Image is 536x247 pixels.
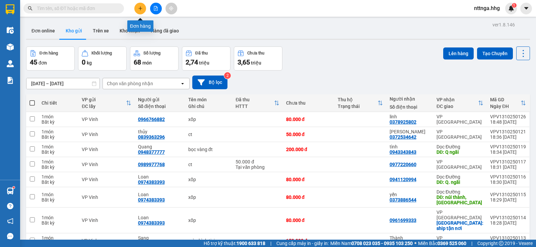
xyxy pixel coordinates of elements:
[78,94,134,112] th: Toggle SortBy
[39,60,47,66] span: đơn
[490,197,526,203] div: 18:29 [DATE]
[7,218,13,224] span: notification
[42,100,75,106] div: Chi tiết
[390,235,430,241] div: Thành
[490,215,526,220] div: VPV1310250114
[236,97,274,102] div: Đã thu
[443,47,474,59] button: Lên hàng
[42,129,75,134] div: 1 món
[490,104,521,109] div: Ngày ĐH
[37,5,116,12] input: Tìm tên, số ĐT hoặc mã đơn
[91,51,112,55] div: Khối lượng
[437,220,483,231] div: Giao: ship tận nơi
[82,195,131,200] div: VP Vinh
[82,177,131,182] div: VP Vinh
[150,3,162,14] button: file-add
[195,51,208,55] div: Đã thu
[82,147,131,152] div: VP Vinh
[82,162,131,167] div: VP Vinh
[82,58,85,66] span: 0
[513,3,515,8] span: 1
[30,58,37,66] span: 45
[390,162,416,167] div: 0977220660
[188,132,229,137] div: ct
[134,3,146,14] button: plus
[238,58,250,66] span: 3,65
[165,3,177,14] button: aim
[42,179,75,185] div: Bất kỳ
[490,179,526,185] div: 18:30 [DATE]
[188,162,229,167] div: ct
[418,240,466,247] span: Miền Bắc
[490,144,526,149] div: VPV1310250119
[78,46,127,71] button: Khối lượng0kg
[188,177,229,182] div: xốp
[199,60,209,66] span: triệu
[471,240,472,247] span: |
[188,218,229,223] div: xốp
[192,76,227,89] button: Bộ lọc
[82,97,126,102] div: VP gửi
[138,144,182,149] div: Quang
[286,100,331,106] div: Chưa thu
[87,23,114,39] button: Trên xe
[138,174,182,179] div: Loan
[351,241,413,246] strong: 0708 023 035 - 0935 103 250
[42,119,75,125] div: Bất kỳ
[188,238,229,243] div: màn hình tivi
[414,242,416,245] span: ⚪️
[42,197,75,203] div: Bất kỳ
[520,3,532,14] button: caret-down
[437,144,483,149] div: Dọc Đường
[437,104,478,109] div: ĐC giao
[499,241,504,246] span: copyright
[437,129,483,140] div: VP [GEOGRAPHIC_DATA]
[437,189,483,195] div: Dọc Đường
[490,235,526,241] div: VPV1310250113
[42,164,75,170] div: Bất kỳ
[523,5,529,11] span: caret-down
[188,147,229,152] div: bọc vàng đt
[390,134,416,140] div: 0372534642
[490,192,526,197] div: VPV1310250115
[138,197,165,203] div: 0974383393
[7,203,13,209] span: question-circle
[138,235,182,241] div: Sang
[437,159,483,170] div: VP [GEOGRAPHIC_DATA]
[286,218,331,223] div: 80.000 đ
[114,23,145,39] button: Kho nhận
[390,197,416,203] div: 0373886544
[490,220,526,226] div: 18:28 [DATE]
[188,104,229,109] div: Ghi chú
[138,104,182,109] div: Số điện thoại
[492,21,515,28] div: ver 1.8.146
[334,94,386,112] th: Toggle SortBy
[433,94,487,112] th: Toggle SortBy
[180,81,185,86] svg: open
[42,215,75,220] div: 1 món
[512,3,517,8] sup: 1
[390,192,430,197] div: yến
[490,149,526,155] div: 18:34 [DATE]
[87,60,92,66] span: kg
[28,6,32,11] span: search
[7,233,13,239] span: message
[390,114,430,119] div: linh
[487,94,529,112] th: Toggle SortBy
[188,195,229,200] div: xốp
[145,23,184,39] button: Hàng đã giao
[286,238,331,243] div: 150.000 đ
[251,60,261,66] span: triệu
[138,129,182,134] div: thủy
[390,144,430,149] div: tình
[490,164,526,170] div: 18:31 [DATE]
[390,177,416,182] div: 0941120994
[42,220,75,226] div: Bất kỳ
[134,58,141,66] span: 68
[338,104,378,109] div: Trạng thái
[286,195,331,200] div: 80.000 đ
[138,192,182,197] div: Loan
[286,177,331,182] div: 80.000 đ
[138,117,165,122] div: 0966766882
[490,114,526,119] div: VPV1310250126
